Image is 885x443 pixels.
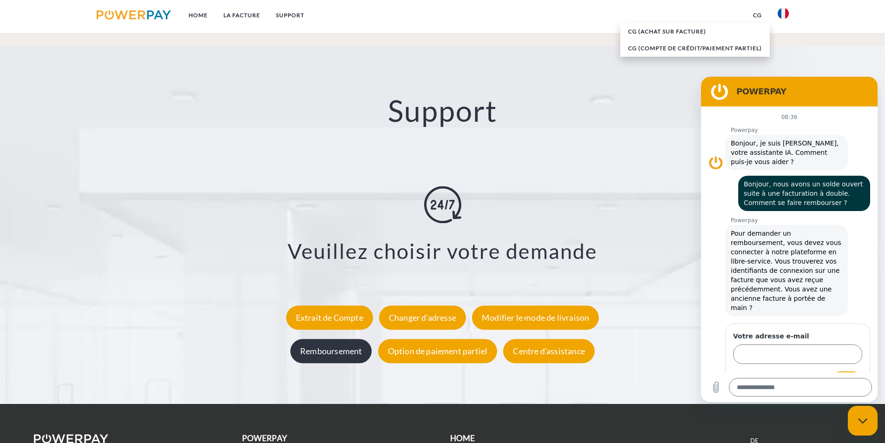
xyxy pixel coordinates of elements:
h3: Veuillez choisir votre demande [56,238,829,264]
a: Modifier le mode de livraison [470,313,601,323]
a: Remboursement [288,346,374,357]
div: Centre d'assistance [503,339,594,364]
div: Extrait de Compte [286,306,373,330]
a: Centre d'assistance [501,346,597,357]
h2: Support [44,93,841,129]
a: Home [181,7,216,24]
a: Extrait de Compte [284,313,375,323]
b: POWERPAY [242,433,287,443]
iframe: Fenêtre de messagerie [701,77,878,402]
a: CG (achat sur facture) [620,23,770,40]
div: Remboursement [290,339,372,364]
a: Option de paiement partiel [376,346,500,357]
iframe: Bouton de lancement de la fenêtre de messagerie, conversation en cours [848,406,878,436]
img: online-shopping.svg [424,186,461,223]
b: Home [450,433,475,443]
img: fr [778,8,789,19]
div: Modifier le mode de livraison [472,306,599,330]
a: Support [268,7,312,24]
a: CG (Compte de crédit/paiement partiel) [620,40,770,57]
a: LA FACTURE [216,7,268,24]
div: Option de paiement partiel [378,339,498,364]
img: logo-powerpay.svg [97,10,171,20]
a: Changer d'adresse [377,313,468,323]
div: Changer d'adresse [379,306,466,330]
a: CG [745,7,770,24]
